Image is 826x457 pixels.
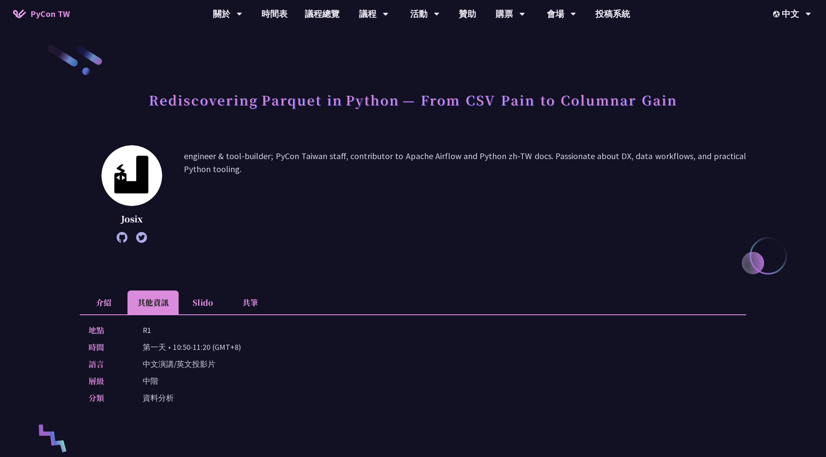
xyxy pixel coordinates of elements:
p: 地點 [88,324,125,336]
p: 語言 [88,358,125,370]
p: 中階 [143,375,158,387]
p: 時間 [88,341,125,353]
img: Josix [101,145,162,206]
p: Josix [101,212,162,225]
p: 資料分析 [143,392,174,404]
p: engineer & tool-builder; PyCon Taiwan staff, contributor to Apache Airflow and Python zh-TW docs.... [184,150,746,238]
p: 分類 [88,392,125,404]
h1: Rediscovering Parquet in Python — From CSV Pain to Columnar Gain [149,87,677,113]
li: 共筆 [226,291,274,314]
p: 中文演講/英文投影片 [143,358,215,370]
p: 層級 [88,375,125,387]
li: 其他資訊 [127,291,179,314]
a: PyCon TW [4,3,78,25]
img: Home icon of PyCon TW 2025 [13,10,26,18]
p: 第一天 • 10:50-11:20 (GMT+8) [143,341,241,353]
p: R1 [143,324,151,336]
img: Locale Icon [773,11,782,17]
span: PyCon TW [30,7,70,20]
li: 介紹 [80,291,127,314]
li: Slido [179,291,226,314]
